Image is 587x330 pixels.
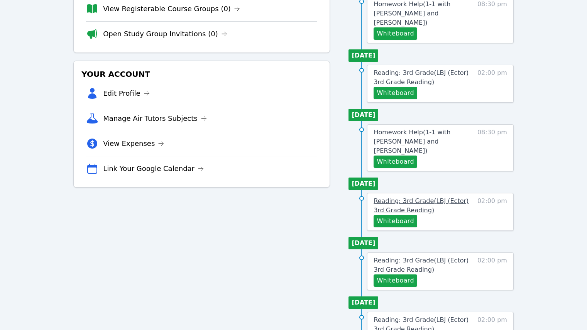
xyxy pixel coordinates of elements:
a: Reading: 3rd Grade(LBJ (Ector) 3rd Grade Reading) [374,256,474,274]
span: 02:00 pm [477,196,507,227]
span: Reading: 3rd Grade ( LBJ (Ector) 3rd Grade Reading ) [374,69,469,86]
li: [DATE] [348,49,378,62]
a: Link Your Google Calendar [103,163,204,174]
a: Reading: 3rd Grade(LBJ (Ector) 3rd Grade Reading) [374,68,474,87]
button: Whiteboard [374,215,417,227]
span: Reading: 3rd Grade ( LBJ (Ector) 3rd Grade Reading ) [374,257,469,273]
a: View Expenses [103,138,164,149]
li: [DATE] [348,296,378,309]
button: Whiteboard [374,87,417,99]
li: [DATE] [348,109,378,121]
button: Whiteboard [374,27,417,40]
span: 02:00 pm [477,68,507,99]
a: Reading: 3rd Grade(LBJ (Ector) 3rd Grade Reading) [374,196,474,215]
li: [DATE] [348,178,378,190]
a: Manage Air Tutors Subjects [103,113,207,124]
a: Edit Profile [103,88,150,99]
h3: Your Account [80,67,323,81]
span: 02:00 pm [477,256,507,287]
button: Whiteboard [374,274,417,287]
span: Reading: 3rd Grade ( LBJ (Ector) 3rd Grade Reading ) [374,197,469,214]
a: Open Study Group Invitations (0) [103,29,227,39]
span: 08:30 pm [477,128,507,168]
a: Homework Help(1-1 with [PERSON_NAME] and [PERSON_NAME]) [374,128,474,156]
span: Homework Help ( 1-1 with [PERSON_NAME] and [PERSON_NAME] ) [374,0,450,26]
span: Homework Help ( 1-1 with [PERSON_NAME] and [PERSON_NAME] ) [374,129,450,154]
button: Whiteboard [374,156,417,168]
a: View Registerable Course Groups (0) [103,3,240,14]
li: [DATE] [348,237,378,249]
